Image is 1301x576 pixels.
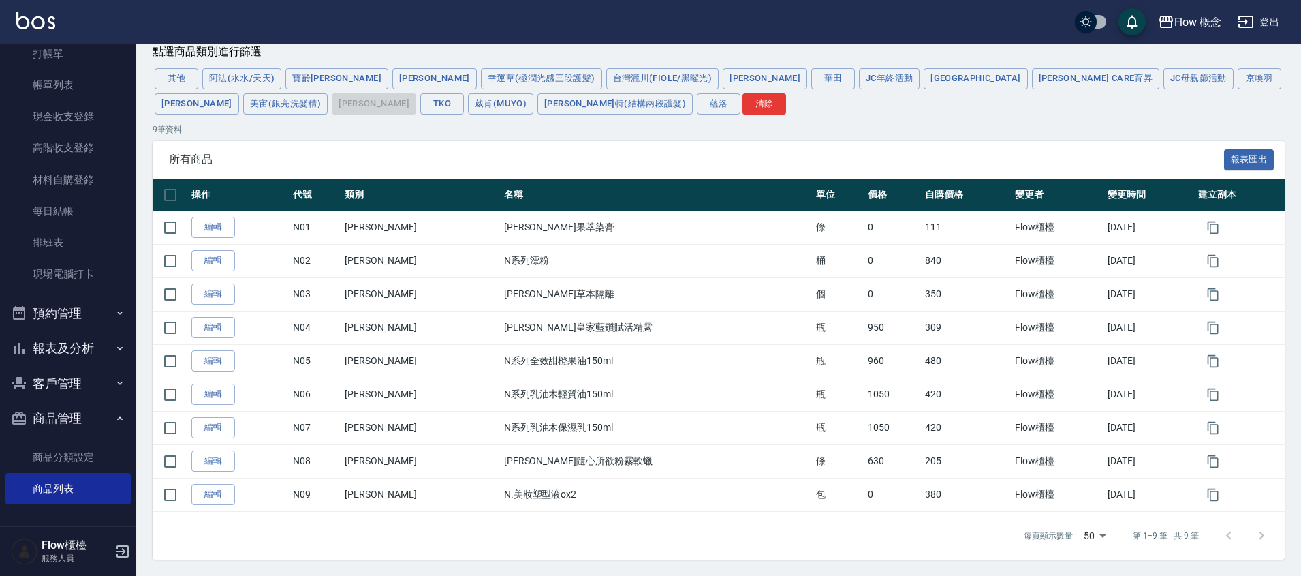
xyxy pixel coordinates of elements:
th: 單位 [813,179,864,211]
a: 編輯 [191,284,235,305]
button: 清除 [742,93,786,115]
th: 建立副本 [1195,179,1285,211]
button: [PERSON_NAME] Care育昇 [1032,68,1159,89]
th: 類別 [341,179,501,211]
a: 編輯 [191,350,235,372]
img: Logo [16,12,55,29]
td: 350 [922,277,1012,311]
td: 840 [922,244,1012,277]
button: JC母親節活動 [1163,68,1234,89]
button: 葳肯(Muyo) [468,93,533,115]
th: 變更時間 [1104,179,1194,211]
td: Flow櫃檯 [1012,244,1104,277]
p: 9 筆資料 [153,123,1285,136]
td: [PERSON_NAME] [341,378,501,411]
td: 0 [864,478,922,511]
td: 0 [864,277,922,311]
th: 變更者 [1012,179,1104,211]
button: 報表及分析 [5,331,131,366]
th: 價格 [864,179,922,211]
td: 205 [922,444,1012,478]
button: 預約管理 [5,296,131,331]
td: [PERSON_NAME]皇家藍鑽賦活精露 [501,311,813,344]
td: 960 [864,344,922,378]
td: Flow櫃檯 [1012,277,1104,311]
td: [DATE] [1104,311,1194,344]
td: 條 [813,211,864,244]
div: 點選商品類別進行篩選 [153,45,1285,59]
a: 高階收支登錄 [5,132,131,164]
button: [PERSON_NAME] [392,68,477,89]
button: JC年終活動 [859,68,920,89]
h5: Flow櫃檯 [42,539,111,552]
td: N03 [289,277,341,311]
button: 阿法(水水/天天) [202,68,281,89]
td: Flow櫃檯 [1012,444,1104,478]
p: 第 1–9 筆 共 9 筆 [1133,530,1199,542]
td: 瓶 [813,344,864,378]
img: Person [11,538,38,565]
td: [DATE] [1104,478,1194,511]
td: [PERSON_NAME]草本隔離 [501,277,813,311]
a: 打帳單 [5,38,131,70]
button: 蘊洛 [697,93,740,115]
button: 登出 [1232,10,1285,35]
td: N07 [289,411,341,444]
th: 名稱 [501,179,813,211]
td: 個 [813,277,864,311]
td: 630 [864,444,922,478]
span: 所有商品 [169,153,1224,166]
button: 客戶管理 [5,366,131,401]
td: N08 [289,444,341,478]
th: 操作 [188,179,289,211]
td: [DATE] [1104,444,1194,478]
td: 0 [864,211,922,244]
td: Flow櫃檯 [1012,478,1104,511]
th: 代號 [289,179,341,211]
td: 420 [922,378,1012,411]
td: 950 [864,311,922,344]
button: 寶齡[PERSON_NAME] [285,68,388,89]
td: 0 [864,244,922,277]
a: 編輯 [191,484,235,505]
td: N系列全效甜橙果油150ml [501,344,813,378]
button: [PERSON_NAME] [723,68,807,89]
button: 其他 [155,68,198,89]
td: 420 [922,411,1012,444]
td: N02 [289,244,341,277]
button: Flow 概念 [1153,8,1227,36]
td: [PERSON_NAME] [341,344,501,378]
td: 瓶 [813,311,864,344]
button: 京喚羽 [1238,68,1281,89]
button: 華田 [811,68,855,89]
td: [PERSON_NAME] [341,211,501,244]
button: 幸運草(極潤光感三段護髮) [481,68,602,89]
p: 服務人員 [42,552,111,564]
a: 現場電腦打卡 [5,258,131,290]
button: [PERSON_NAME] [155,93,239,115]
td: N.美妝塑型液ox2 [501,478,813,511]
td: 1050 [864,411,922,444]
td: 1050 [864,378,922,411]
p: 每頁顯示數量 [1024,530,1073,542]
td: [PERSON_NAME] [341,478,501,511]
td: 111 [922,211,1012,244]
button: [GEOGRAPHIC_DATA] [924,68,1027,89]
td: 380 [922,478,1012,511]
a: 材料自購登錄 [5,164,131,196]
td: N系列乳油木保濕乳150ml [501,411,813,444]
td: 瓶 [813,411,864,444]
a: 編輯 [191,317,235,338]
td: Flow櫃檯 [1012,378,1104,411]
td: 309 [922,311,1012,344]
td: N06 [289,378,341,411]
a: 報表匯出 [1224,152,1274,165]
td: N01 [289,211,341,244]
td: [DATE] [1104,378,1194,411]
a: 每日結帳 [5,196,131,227]
td: 包 [813,478,864,511]
button: 商品管理 [5,401,131,436]
td: [DATE] [1104,344,1194,378]
a: 編輯 [191,417,235,438]
a: 編輯 [191,451,235,472]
